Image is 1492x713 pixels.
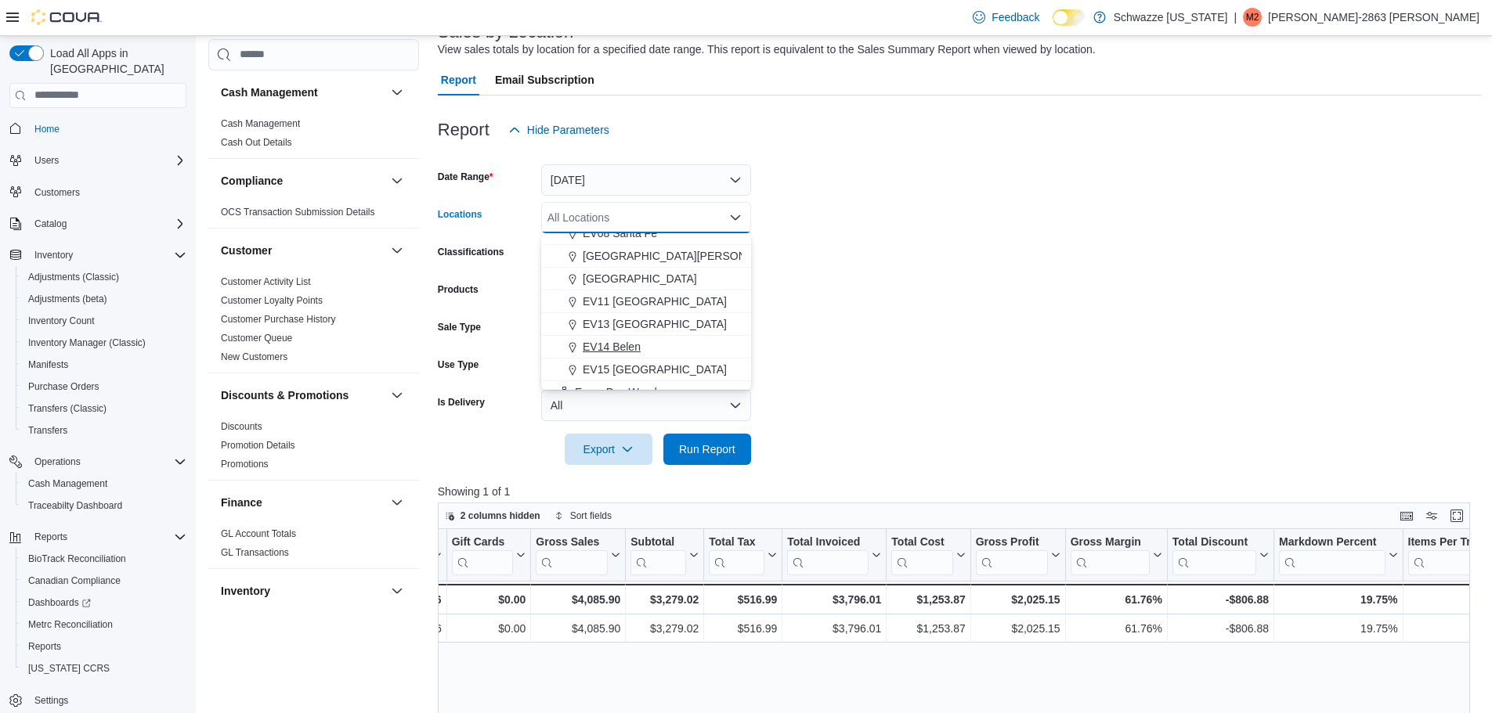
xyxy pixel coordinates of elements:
[28,640,61,653] span: Reports
[451,535,513,574] div: Gift Card Sales
[28,183,86,202] a: Customers
[22,549,132,568] a: BioTrack Reconciliation
[34,694,68,707] span: Settings
[1070,535,1161,574] button: Gross Margin
[451,590,526,609] div: $0.00
[3,149,193,171] button: Users
[565,434,652,465] button: Export
[221,314,336,325] a: Customer Purchase History
[28,691,74,710] a: Settings
[976,535,1048,574] div: Gross Profit
[28,315,95,327] span: Inventory Count
[709,535,764,549] div: Total Tax
[1234,8,1237,27] p: |
[1279,590,1397,609] div: 19.75%
[28,528,186,546] span: Reports
[583,271,697,286] span: [GEOGRAPHIC_DATA]
[28,119,186,139] span: Home
[22,549,186,568] span: BioTrack Reconciliation
[992,9,1039,25] span: Feedback
[28,246,79,265] button: Inventory
[31,9,102,25] img: Cova
[221,351,287,362] a: New Customers
[3,181,193,203] button: Customers
[630,590,699,609] div: $3,279.02
[541,268,751,290] button: [GEOGRAPHIC_DATA]
[541,222,751,245] button: EV08 Santa Fe
[221,294,323,307] span: Customer Loyalty Points
[208,203,419,228] div: Compliance
[630,619,699,638] div: $3,279.02
[221,137,292,148] a: Cash Out Details
[221,546,289,559] span: GL Transactions
[1172,535,1256,549] div: Total Discount
[891,535,965,574] button: Total Cost
[221,313,336,326] span: Customer Purchase History
[373,619,441,638] div: 66
[441,64,476,95] span: Report
[221,459,269,470] a: Promotions
[22,474,186,493] span: Cash Management
[787,535,869,549] div: Total Invoiced
[22,474,114,493] a: Cash Management
[16,636,193,657] button: Reports
[583,225,657,241] span: EV08 Santa Fe
[208,114,419,158] div: Cash Management
[3,689,193,711] button: Settings
[1070,535,1149,574] div: Gross Margin
[22,496,186,515] span: Traceabilty Dashboard
[438,171,493,183] label: Date Range
[709,535,764,574] div: Total Tax
[22,355,186,374] span: Manifests
[461,510,540,522] span: 2 columns hidden
[28,120,66,139] a: Home
[3,213,193,235] button: Catalog
[28,477,107,490] span: Cash Management
[541,390,751,421] button: All
[16,266,193,288] button: Adjustments (Classic)
[221,528,296,539] a: GL Account Totals
[221,528,296,540] span: GL Account Totals
[3,117,193,140] button: Home
[34,186,80,199] span: Customers
[28,574,121,587] span: Canadian Compliance
[583,248,787,264] span: [GEOGRAPHIC_DATA][PERSON_NAME]
[709,619,777,638] div: $516.99
[574,434,643,465] span: Export
[22,593,186,612] span: Dashboards
[787,535,869,574] div: Total Invoiced
[570,510,612,522] span: Sort fields
[541,313,751,336] button: EV13 [GEOGRAPHIC_DATA]
[22,333,152,352] a: Inventory Manager (Classic)
[536,590,620,609] div: $4,085.90
[221,583,270,599] h3: Inventory
[787,535,881,574] button: Total Invoiced
[221,495,262,510] h3: Finance
[536,535,608,549] div: Gross Sales
[1114,8,1228,27] p: Schwazze [US_STATE]
[630,535,686,549] div: Subtotal
[438,121,490,139] h3: Report
[208,272,419,373] div: Customer
[221,351,287,363] span: New Customers
[976,535,1060,574] button: Gross Profit
[22,571,186,590] span: Canadian Compliance
[729,211,742,224] button: Close list of options
[1279,619,1397,638] div: 19.75%
[891,535,952,549] div: Total Cost
[438,358,479,371] label: Use Type
[22,377,186,396] span: Purchase Orders
[541,381,751,404] button: Every Day Weed
[495,64,594,95] span: Email Subscription
[16,592,193,614] a: Dashboards
[1279,535,1397,574] button: Markdown Percent
[28,182,186,202] span: Customers
[388,582,406,600] button: Inventory
[28,596,91,609] span: Dashboards
[16,376,193,398] button: Purchase Orders
[22,637,67,656] a: Reports
[1172,535,1256,574] div: Total Discount
[22,571,127,590] a: Canadian Compliance
[22,377,106,396] a: Purchase Orders
[630,535,699,574] button: Subtotal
